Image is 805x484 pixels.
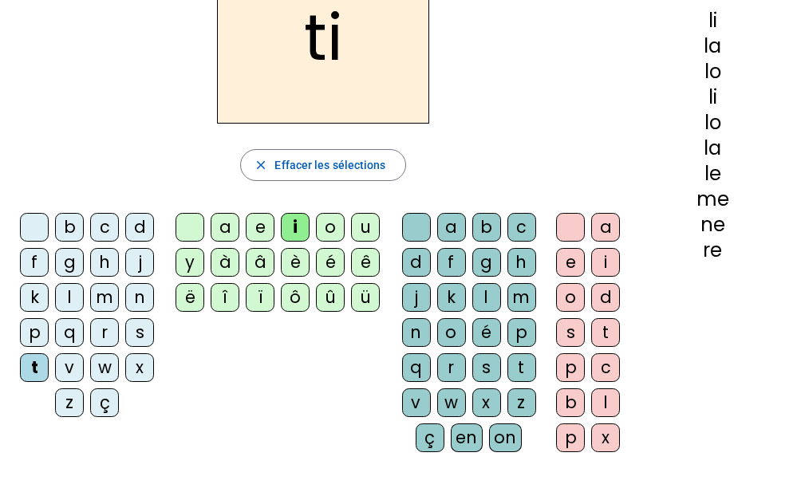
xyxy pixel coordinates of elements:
[507,283,536,312] div: m
[646,139,779,158] div: la
[90,353,119,382] div: w
[556,423,585,452] div: p
[507,318,536,347] div: p
[55,353,84,382] div: v
[55,318,84,347] div: q
[281,248,310,277] div: è
[402,318,431,347] div: n
[240,149,405,181] button: Effacer les sélections
[402,283,431,312] div: j
[20,248,49,277] div: f
[351,248,380,277] div: ê
[211,283,239,312] div: î
[246,248,274,277] div: â
[90,283,119,312] div: m
[646,241,779,260] div: re
[437,213,466,242] div: a
[316,213,345,242] div: o
[402,248,431,277] div: d
[646,88,779,107] div: li
[437,318,466,347] div: o
[591,353,620,382] div: c
[591,423,620,452] div: x
[472,248,501,277] div: g
[211,248,239,277] div: à
[556,248,585,277] div: e
[437,248,466,277] div: f
[351,283,380,312] div: ü
[125,318,154,347] div: s
[176,283,204,312] div: ë
[176,248,204,277] div: y
[281,213,310,242] div: i
[472,283,501,312] div: l
[507,388,536,417] div: z
[437,388,466,417] div: w
[246,283,274,312] div: ï
[55,213,84,242] div: b
[402,353,431,382] div: q
[556,318,585,347] div: s
[55,388,84,417] div: z
[90,213,119,242] div: c
[451,423,483,452] div: en
[591,388,620,417] div: l
[591,283,620,312] div: d
[591,248,620,277] div: i
[90,318,119,347] div: r
[125,283,154,312] div: n
[316,283,345,312] div: û
[646,11,779,30] div: li
[646,37,779,56] div: la
[591,213,620,242] div: a
[646,113,779,132] div: lo
[274,155,385,175] span: Effacer les sélections
[254,158,268,172] mat-icon: close
[416,423,444,452] div: ç
[507,213,536,242] div: c
[556,283,585,312] div: o
[125,353,154,382] div: x
[125,248,154,277] div: j
[591,318,620,347] div: t
[646,215,779,234] div: ne
[20,283,49,312] div: k
[125,213,154,242] div: d
[507,248,536,277] div: h
[90,248,119,277] div: h
[55,283,84,312] div: l
[437,353,466,382] div: r
[646,164,779,183] div: le
[20,353,49,382] div: t
[507,353,536,382] div: t
[472,388,501,417] div: x
[246,213,274,242] div: e
[211,213,239,242] div: a
[472,318,501,347] div: é
[556,353,585,382] div: p
[646,190,779,209] div: me
[472,213,501,242] div: b
[90,388,119,417] div: ç
[472,353,501,382] div: s
[402,388,431,417] div: v
[281,283,310,312] div: ô
[20,318,49,347] div: p
[316,248,345,277] div: é
[489,423,522,452] div: on
[351,213,380,242] div: u
[437,283,466,312] div: k
[556,388,585,417] div: b
[55,248,84,277] div: g
[646,62,779,81] div: lo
